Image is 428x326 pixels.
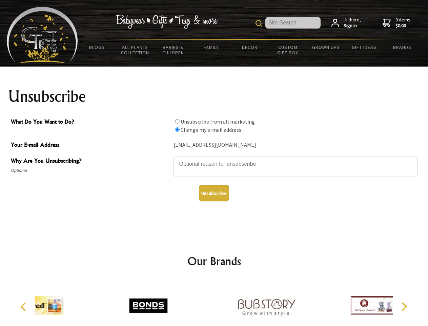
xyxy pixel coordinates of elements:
a: Custom Gift Box [269,40,307,60]
span: What Do You Want to Do? [11,117,170,127]
h2: Our Brands [14,253,415,269]
a: Hi there,Sign in [331,17,361,29]
img: Babywear - Gifts - Toys & more [116,15,218,29]
textarea: Why Are You Unsubscribing? [174,157,417,177]
div: [EMAIL_ADDRESS][DOMAIN_NAME] [174,140,417,150]
a: Family [192,40,231,54]
a: Decor [230,40,269,54]
span: Hi there, [344,17,361,29]
span: Optional [11,166,170,175]
h1: Unsubscribe [8,88,420,105]
input: Site Search [265,17,321,29]
input: What Do You Want to Do? [175,119,180,124]
button: Unsubscribe [199,185,229,201]
img: Babyware - Gifts - Toys and more... [7,7,78,63]
span: Your E-mail Address [11,141,170,150]
span: Why Are You Unsubscribing? [11,157,170,166]
input: What Do You Want to Do? [175,127,180,132]
img: product search [256,20,262,27]
label: Unsubscribe from all marketing [181,118,255,125]
a: BLOGS [78,40,116,54]
button: Next [396,299,411,314]
strong: $0.00 [395,23,410,29]
a: Gift Ideas [345,40,383,54]
label: Change my e-mail address [181,126,241,133]
a: Brands [383,40,422,54]
a: Babies & Children [154,40,192,60]
strong: Sign in [344,23,361,29]
a: All Plants Collection [116,40,155,60]
a: 0 items$0.00 [383,17,410,29]
a: Grown Ups [307,40,345,54]
span: 0 items [395,17,410,29]
button: Previous [17,299,32,314]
